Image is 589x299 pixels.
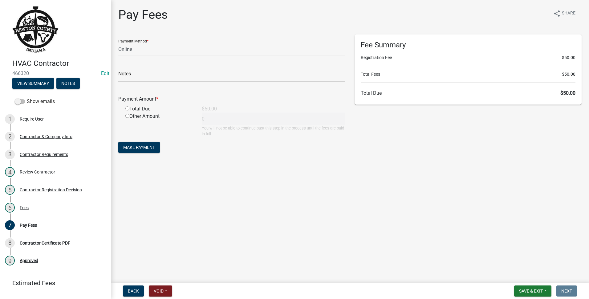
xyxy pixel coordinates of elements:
[12,59,106,68] h4: HVAC Contractor
[20,117,44,121] div: Require User
[5,167,15,177] div: 4
[121,113,197,137] div: Other Amount
[20,223,37,227] div: Pay Fees
[121,105,197,113] div: Total Due
[56,78,80,89] button: Notes
[20,188,82,192] div: Contractor Registration Decision
[548,7,580,19] button: shareShare
[361,41,575,50] h6: Fee Summary
[114,95,350,103] div: Payment Amount
[12,6,59,53] img: Newton County, Indiana
[562,54,575,61] span: $50.00
[5,203,15,213] div: 6
[361,71,575,78] li: Total Fees
[5,132,15,142] div: 2
[149,285,172,297] button: Void
[562,10,575,17] span: Share
[101,70,109,76] a: Edit
[561,289,572,293] span: Next
[553,10,561,17] i: share
[56,81,80,86] wm-modal-confirm: Notes
[361,90,575,96] h6: Total Due
[5,185,15,195] div: 5
[20,152,68,157] div: Contractor Requirements
[562,71,575,78] span: $50.00
[123,145,155,150] span: Make Payment
[15,98,55,105] label: Show emails
[118,142,160,153] button: Make Payment
[20,241,70,245] div: Contractor Certificate PDF
[361,54,575,61] li: Registration Fee
[560,90,575,96] span: $50.00
[5,277,101,289] a: Estimated Fees
[12,78,54,89] button: View Summary
[128,289,139,293] span: Back
[5,238,15,248] div: 8
[5,256,15,265] div: 9
[5,149,15,159] div: 3
[154,289,164,293] span: Void
[20,134,72,139] div: Contractor & Company Info
[12,70,99,76] span: 466320
[101,70,109,76] wm-modal-confirm: Edit Application Number
[514,285,551,297] button: Save & Exit
[123,285,144,297] button: Back
[20,205,29,210] div: Fees
[118,7,168,22] h1: Pay Fees
[12,81,54,86] wm-modal-confirm: Summary
[519,289,543,293] span: Save & Exit
[20,258,38,263] div: Approved
[20,170,55,174] div: Review Contractor
[5,114,15,124] div: 1
[5,220,15,230] div: 7
[556,285,577,297] button: Next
